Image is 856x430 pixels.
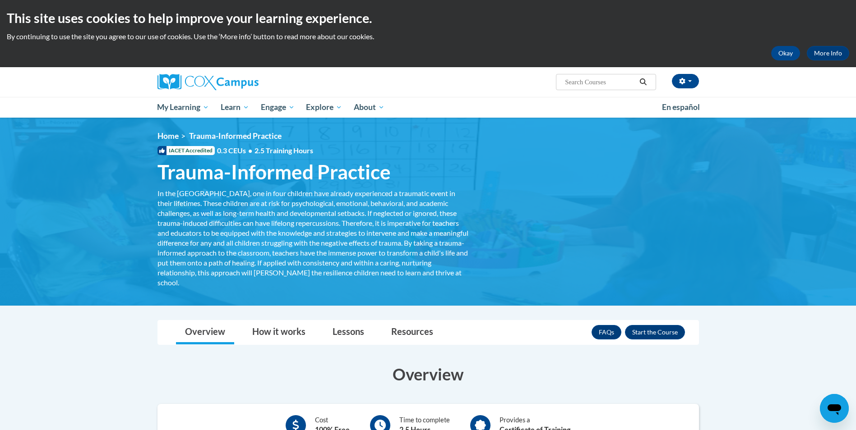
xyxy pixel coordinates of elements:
[157,160,391,184] span: Trauma-Informed Practice
[771,46,800,60] button: Okay
[189,131,282,141] span: Trauma-Informed Practice
[152,97,215,118] a: My Learning
[300,97,348,118] a: Explore
[248,146,252,155] span: •
[261,102,295,113] span: Engage
[820,394,849,423] iframe: Button to launch messaging window
[215,97,255,118] a: Learn
[157,146,215,155] span: IACET Accredited
[176,320,234,344] a: Overview
[625,325,685,339] button: Enroll
[157,188,469,288] div: In the [GEOGRAPHIC_DATA], one in four children have already experienced a traumatic event in thei...
[656,98,706,117] a: En español
[217,146,313,156] span: 0.3 CEUs
[306,102,342,113] span: Explore
[157,363,699,385] h3: Overview
[7,32,849,41] p: By continuing to use the site you agree to our use of cookies. Use the ‘More info’ button to read...
[157,131,179,141] a: Home
[243,320,315,344] a: How it works
[254,146,313,155] span: 2.5 Training Hours
[144,97,713,118] div: Main menu
[662,102,700,112] span: En español
[672,74,699,88] button: Account Settings
[564,77,636,87] input: Search Courses
[255,97,301,118] a: Engage
[157,74,329,90] a: Cox Campus
[324,320,373,344] a: Lessons
[807,46,849,60] a: More Info
[157,102,209,113] span: My Learning
[636,77,650,87] button: Search
[348,97,390,118] a: About
[221,102,249,113] span: Learn
[157,74,259,90] img: Cox Campus
[7,9,849,27] h2: This site uses cookies to help improve your learning experience.
[592,325,621,339] a: FAQs
[382,320,442,344] a: Resources
[354,102,384,113] span: About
